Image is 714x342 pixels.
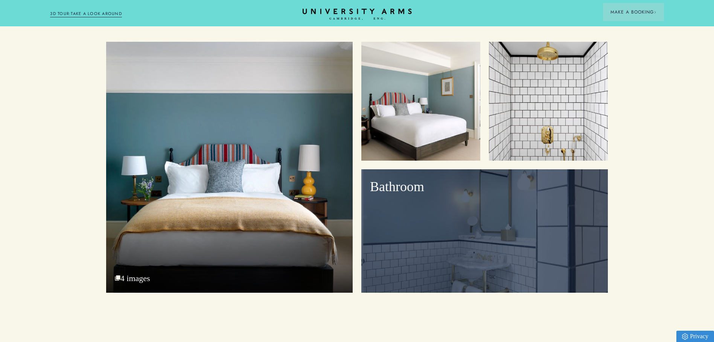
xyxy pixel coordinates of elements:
[610,9,656,15] span: Make a Booking
[654,11,656,14] img: Arrow icon
[676,331,714,342] a: Privacy
[50,11,122,17] a: 3D TOUR:TAKE A LOOK AROUND
[370,178,599,196] p: Bathroom
[303,9,412,20] a: Home
[682,333,688,340] img: Privacy
[603,3,664,21] button: Make a BookingArrow icon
